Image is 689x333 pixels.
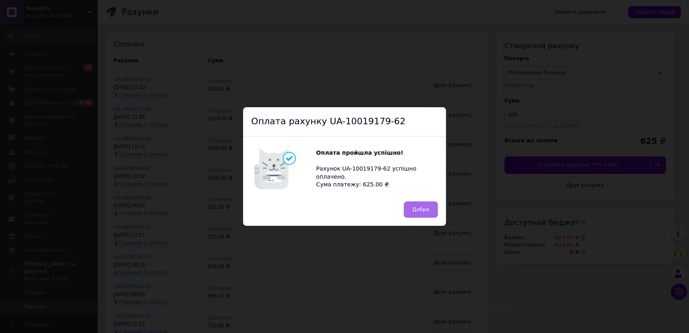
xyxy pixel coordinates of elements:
b: Оплата пройшла успішно! [316,149,403,156]
img: Котик говорить Оплата пройшла успішно! [251,145,316,193]
button: Добре [404,201,438,218]
div: Оплата рахунку UA-10019179-62 [243,107,446,136]
div: Рахунок UA-10019179-62 успішно оплачено. Сума платежу: 625.00 ₴ [316,149,438,189]
span: Добре [412,206,429,212]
